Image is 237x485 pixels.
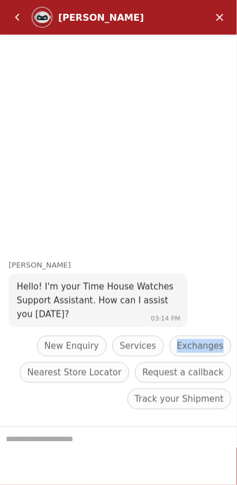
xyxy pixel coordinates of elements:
[170,336,231,357] div: Exchanges
[177,339,224,353] span: Exchanges
[17,282,174,320] span: Hello! I'm your Time House Watches Support Assistant. How can I assist you [DATE]?
[6,6,29,29] em: Back
[58,12,168,23] div: [PERSON_NAME]
[120,339,156,353] span: Services
[9,260,237,272] div: [PERSON_NAME]
[127,389,231,410] div: Track your Shipment
[44,339,99,353] span: New Enquiry
[142,366,224,380] span: Request a callback
[208,6,231,29] em: Minimize
[37,336,107,357] div: New Enquiry
[112,336,164,357] div: Services
[20,362,129,383] div: Nearest Store Locator
[151,315,180,323] span: 03:14 PM
[135,392,224,406] span: Track your Shipment
[27,366,122,380] span: Nearest Store Locator
[135,362,231,383] div: Request a callback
